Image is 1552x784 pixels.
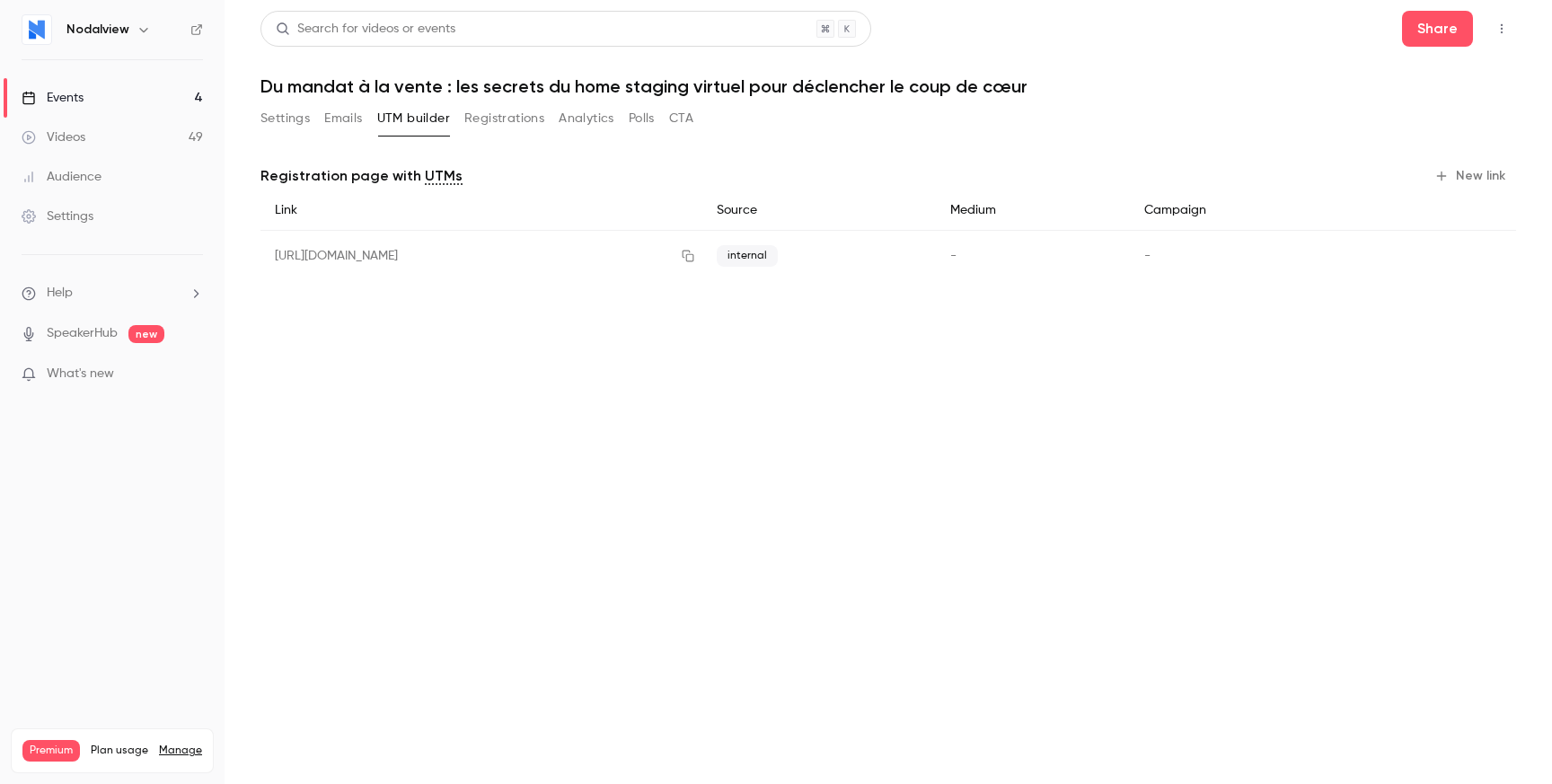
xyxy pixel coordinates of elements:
[159,744,202,758] a: Manage
[22,207,93,225] div: Settings
[936,190,1130,231] div: Medium
[324,104,362,133] button: Emails
[260,165,463,187] p: Registration page with
[276,20,455,39] div: Search for videos or events
[260,231,702,282] div: [URL][DOMAIN_NAME]
[47,365,114,383] span: What's new
[128,325,164,343] span: new
[22,284,203,303] li: help-dropdown-opener
[22,89,84,107] div: Events
[22,15,51,44] img: Nodalview
[181,366,203,383] iframe: Noticeable Trigger
[717,245,778,267] span: internal
[22,128,85,146] div: Videos
[260,190,702,231] div: Link
[260,104,310,133] button: Settings
[47,284,73,303] span: Help
[260,75,1516,97] h1: Du mandat à la vente : les secrets du home staging virtuel pour déclencher le coup de cœur
[47,324,118,343] a: SpeakerHub
[425,165,463,187] a: UTMs
[1144,250,1151,262] span: -
[22,740,80,762] span: Premium
[464,104,544,133] button: Registrations
[1402,11,1473,47] button: Share
[66,21,129,39] h6: Nodalview
[669,104,693,133] button: CTA
[559,104,614,133] button: Analytics
[91,744,148,758] span: Plan usage
[950,250,957,262] span: -
[702,190,936,231] div: Source
[22,168,101,186] div: Audience
[1130,190,1366,231] div: Campaign
[629,104,655,133] button: Polls
[377,104,450,133] button: UTM builder
[1427,162,1516,190] button: New link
